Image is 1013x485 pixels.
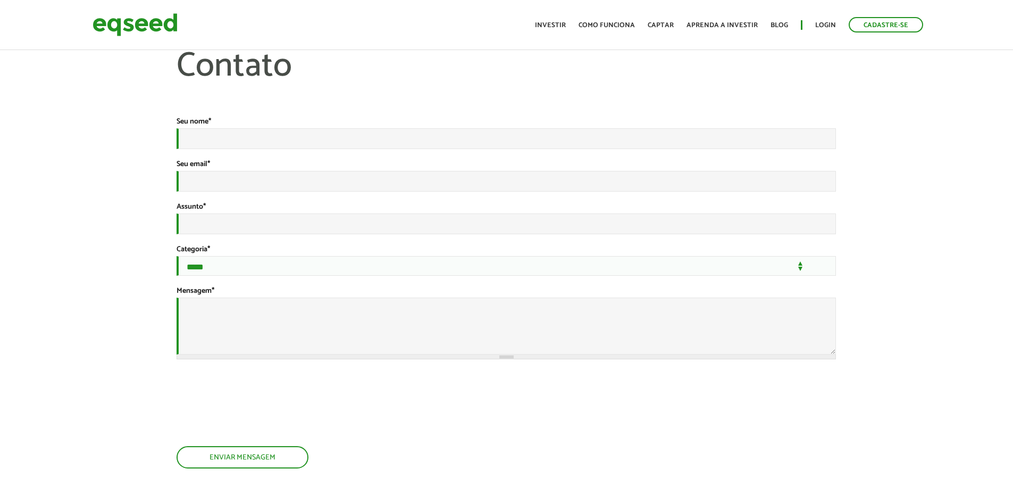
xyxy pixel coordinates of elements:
span: Este campo é obrigatório. [212,285,214,297]
a: Captar [648,22,674,29]
span: Este campo é obrigatório. [208,116,211,128]
label: Seu email [177,161,210,168]
label: Seu nome [177,118,211,126]
label: Assunto [177,203,206,211]
label: Mensagem [177,287,214,295]
span: Este campo é obrigatório. [203,201,206,213]
a: Como funciona [579,22,635,29]
a: Login [815,22,836,29]
span: Este campo é obrigatório. [207,158,210,170]
iframe: reCAPTCHA [177,381,338,422]
span: Este campo é obrigatório. [207,243,210,256]
a: Cadastre-se [849,17,923,32]
button: Enviar mensagem [177,446,308,468]
a: Investir [535,22,566,29]
a: Aprenda a investir [687,22,758,29]
label: Categoria [177,246,210,253]
img: EqSeed [93,11,178,39]
h1: Contato [177,48,836,117]
a: Blog [771,22,788,29]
